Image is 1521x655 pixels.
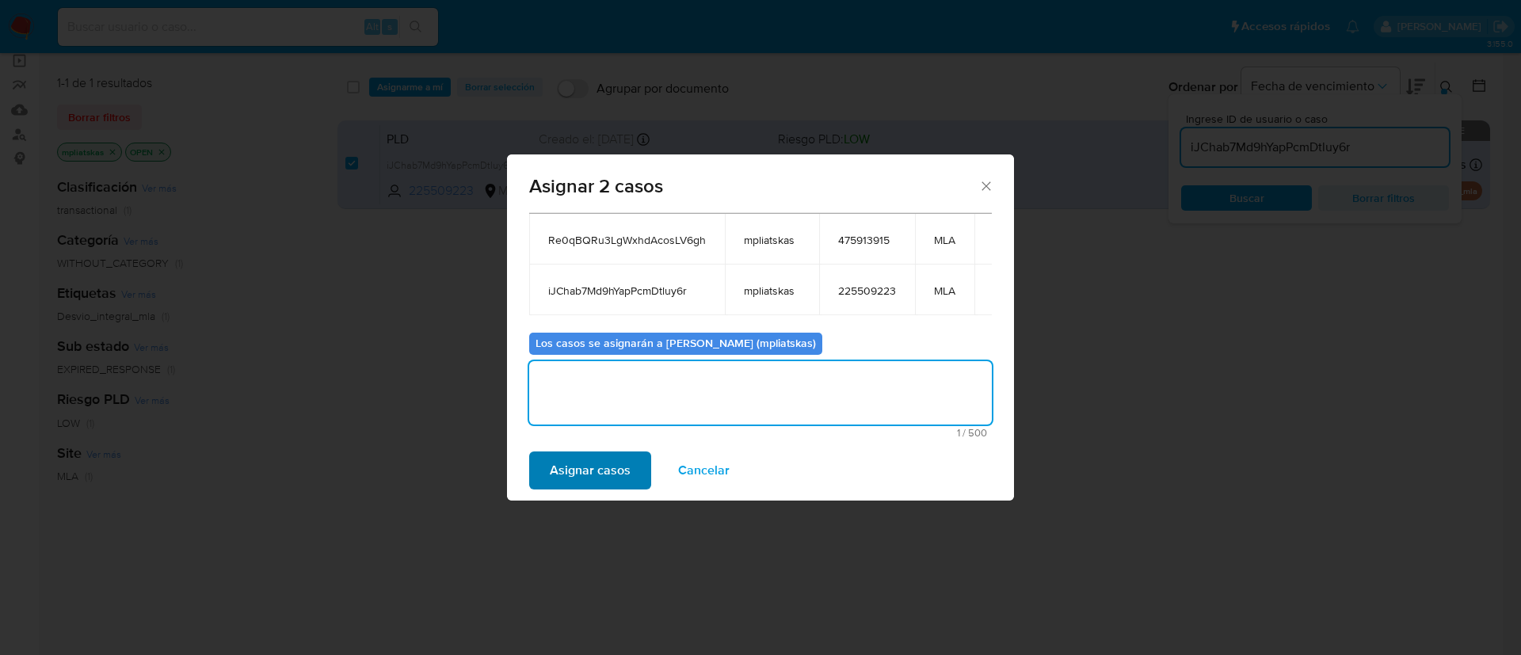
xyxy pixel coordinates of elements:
[744,233,800,247] span: mpliatskas
[934,233,955,247] span: MLA
[838,284,896,298] span: 225509223
[550,453,631,488] span: Asignar casos
[934,284,955,298] span: MLA
[838,233,896,247] span: 475913915
[548,284,706,298] span: iJChab7Md9hYapPcmDtluy6r
[978,178,993,192] button: Cerrar ventana
[548,233,706,247] span: Re0qBQRu3LgWxhdAcosLV6gh
[529,177,978,196] span: Asignar 2 casos
[658,451,750,489] button: Cancelar
[744,284,800,298] span: mpliatskas
[534,428,987,438] span: Máximo 500 caracteres
[507,154,1014,501] div: assign-modal
[536,335,816,351] b: Los casos se asignarán a [PERSON_NAME] (mpliatskas)
[678,453,730,488] span: Cancelar
[529,451,651,489] button: Asignar casos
